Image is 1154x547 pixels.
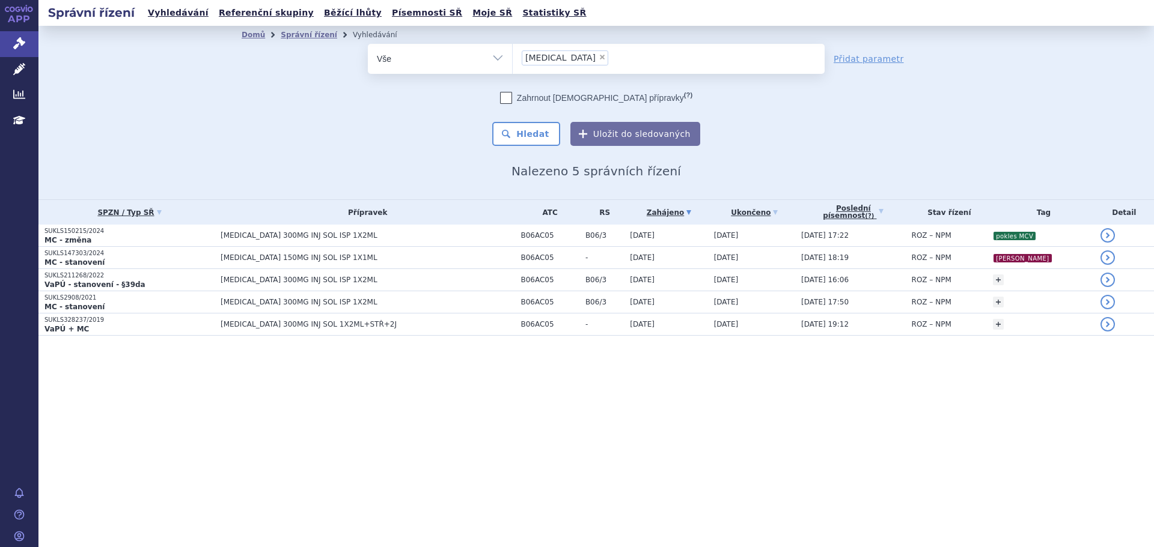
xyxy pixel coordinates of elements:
strong: MC - stanovení [44,303,105,311]
span: [MEDICAL_DATA] 300MG INJ SOL 1X2ML+STŘ+2J [221,320,514,328]
p: SUKLS211268/2022 [44,271,215,280]
span: [MEDICAL_DATA] 150MG INJ SOL ISP 1X1ML [221,253,514,262]
span: [DATE] [714,231,739,240]
h2: Správní řízení [38,4,144,21]
a: Moje SŘ [469,5,516,21]
a: + [993,297,1004,307]
span: B06AC05 [521,231,579,240]
a: detail [1101,228,1115,243]
span: [DATE] [714,276,739,284]
input: [MEDICAL_DATA] [612,50,618,65]
a: detail [1101,250,1115,265]
span: B06AC05 [521,276,579,284]
span: - [585,320,624,328]
span: B06AC05 [521,253,579,262]
span: [DATE] 19:12 [801,320,849,328]
span: - [585,253,624,262]
a: Poslednípísemnost(?) [801,200,905,225]
span: B06AC05 [521,320,579,328]
span: [DATE] [630,320,655,328]
p: SUKLS2908/2021 [44,294,215,302]
span: × [599,53,606,61]
span: [DATE] 17:50 [801,298,849,306]
th: Přípravek [215,200,514,225]
strong: MC - změna [44,236,91,244]
span: [MEDICAL_DATA] [525,53,596,62]
span: [DATE] 17:22 [801,231,849,240]
span: [DATE] [714,298,739,306]
span: Nalezeno 5 správních řízení [511,164,681,178]
a: Referenční skupiny [215,5,317,21]
a: Běžící lhůty [320,5,385,21]
span: ROZ – NPM [912,320,951,328]
span: [DATE] 18:19 [801,253,849,262]
a: Vyhledávání [144,5,212,21]
a: + [993,274,1004,285]
span: [DATE] [630,276,655,284]
a: SPZN / Typ SŘ [44,204,215,221]
abbr: (?) [684,91,692,99]
a: Správní řízení [281,31,337,39]
span: [DATE] [630,253,655,262]
a: detail [1101,295,1115,309]
th: ATC [514,200,579,225]
button: Uložit do sledovaných [570,122,700,146]
span: [MEDICAL_DATA] 300MG INJ SOL ISP 1X2ML [221,231,514,240]
a: Přidat parametr [834,53,904,65]
span: B06/3 [585,298,624,306]
span: [DATE] [630,231,655,240]
strong: VaPÚ + MC [44,325,89,333]
span: ROZ – NPM [912,276,951,284]
span: ROZ – NPM [912,298,951,306]
th: Stav řízení [906,200,988,225]
a: Písemnosti SŘ [388,5,466,21]
p: SUKLS147303/2024 [44,249,215,258]
th: RS [579,200,624,225]
span: B06/3 [585,276,624,284]
span: [DATE] [630,298,655,306]
span: ROZ – NPM [912,253,951,262]
a: Zahájeno [630,204,707,221]
span: [MEDICAL_DATA] 300MG INJ SOL ISP 1X2ML [221,276,514,284]
th: Detail [1094,200,1154,225]
p: SUKLS150215/2024 [44,227,215,235]
strong: MC - stanovení [44,258,105,267]
a: detail [1101,317,1115,331]
a: detail [1101,273,1115,287]
strong: VaPÚ - stanovení - §39da [44,280,145,289]
i: [PERSON_NAME] [994,254,1051,262]
span: B06AC05 [521,298,579,306]
span: [MEDICAL_DATA] 300MG INJ SOL ISP 1X2ML [221,298,514,306]
i: pokles MCV [994,232,1036,240]
a: Ukončeno [714,204,795,221]
span: [DATE] 16:06 [801,276,849,284]
span: [DATE] [714,320,739,328]
a: + [993,319,1004,330]
a: Domů [242,31,265,39]
th: Tag [987,200,1094,225]
abbr: (?) [865,213,874,220]
span: [DATE] [714,253,739,262]
label: Zahrnout [DEMOGRAPHIC_DATA] přípravky [500,92,692,104]
a: Statistiky SŘ [519,5,590,21]
span: B06/3 [585,231,624,240]
span: ROZ – NPM [912,231,951,240]
p: SUKLS328237/2019 [44,316,215,324]
li: Vyhledávání [353,26,413,44]
button: Hledat [492,122,560,146]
